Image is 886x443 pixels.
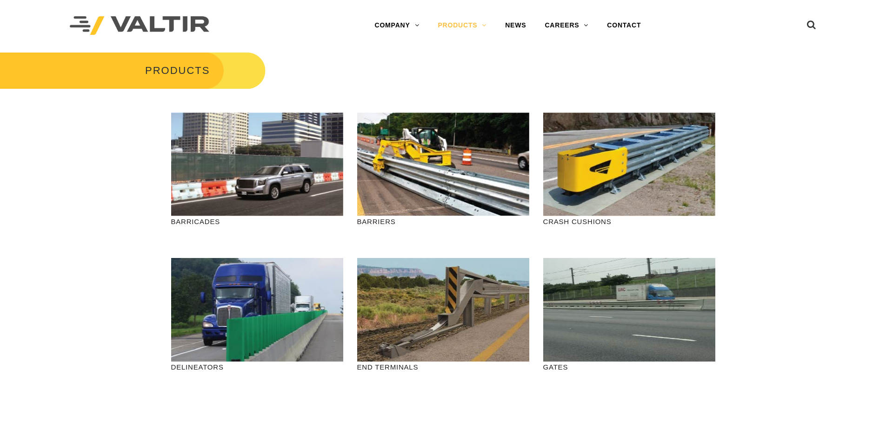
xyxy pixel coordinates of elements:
[535,16,598,35] a: CAREERS
[598,16,650,35] a: CONTACT
[357,362,529,372] p: END TERMINALS
[70,16,209,35] img: Valtir
[496,16,535,35] a: NEWS
[428,16,496,35] a: PRODUCTS
[171,362,343,372] p: DELINEATORS
[365,16,428,35] a: COMPANY
[543,362,715,372] p: GATES
[543,216,715,227] p: CRASH CUSHIONS
[357,216,529,227] p: BARRIERS
[171,216,343,227] p: BARRICADES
